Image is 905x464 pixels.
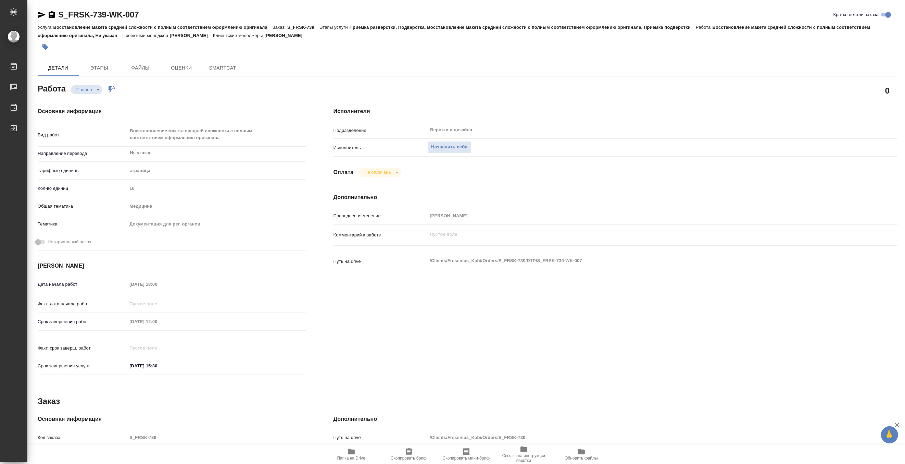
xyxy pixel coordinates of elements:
[431,143,467,151] span: Назначить себя
[881,426,898,443] button: 🙏
[337,456,365,461] span: Папка на Drive
[319,25,350,30] p: Этапы услуги
[38,132,127,138] p: Вид работ
[48,239,91,245] span: Нотариальный заказ
[495,445,553,464] button: Ссылка на инструкции верстки
[427,141,471,153] button: Назначить себя
[38,25,53,30] p: Услуга
[38,203,127,210] p: Общая тематика
[38,185,127,192] p: Кол-во единиц
[833,11,879,18] span: Кратко детали заказа
[323,445,380,464] button: Папка на Drive
[334,107,897,115] h4: Исполнители
[127,183,306,193] input: Пустое поле
[350,25,696,30] p: Приемка разверстки, Подверстка, Восстановление макета средней сложности с полным соответствием оф...
[38,318,127,325] p: Срок завершения работ
[53,25,272,30] p: Восстановление макета средней сложности с полным соответствием оформлению оригинала
[127,165,306,176] div: страница
[127,343,187,353] input: Пустое поле
[58,10,139,19] a: S_FRSK-739-WK-007
[206,64,239,72] span: SmartCat
[42,64,75,72] span: Детали
[38,150,127,157] p: Направление перевода
[38,107,306,115] h4: Основная информация
[38,363,127,369] p: Срок завершения услуги
[391,456,427,461] span: Скопировать бриф
[127,432,306,442] input: Пустое поле
[334,212,428,219] p: Последнее изменение
[334,193,897,202] h4: Дополнительно
[287,25,319,30] p: S_FRSK-739
[334,415,897,423] h4: Дополнительно
[38,39,53,54] button: Добавить тэг
[127,361,187,371] input: ✎ Введи что-нибудь
[38,167,127,174] p: Тарифные единицы
[380,445,438,464] button: Скопировать бриф
[696,25,713,30] p: Работа
[74,87,94,93] button: Подбор
[38,396,60,407] h2: Заказ
[362,169,393,175] button: Не оплачена
[553,445,610,464] button: Обновить файлы
[427,211,850,221] input: Пустое поле
[334,258,428,265] p: Путь на drive
[127,200,306,212] div: Медицина
[443,456,490,461] span: Скопировать мини-бриф
[127,299,187,309] input: Пустое поле
[83,64,116,72] span: Этапы
[334,168,354,176] h4: Оплата
[122,33,169,38] p: Проектный менеджер
[334,232,428,239] p: Комментарий к работе
[170,33,213,38] p: [PERSON_NAME]
[884,428,895,442] span: 🙏
[127,218,306,230] div: Документация для рег. органов
[499,453,549,463] span: Ссылка на инструкции верстки
[427,432,850,442] input: Пустое поле
[38,11,46,19] button: Скопировать ссылку для ЯМессенджера
[38,281,127,288] p: Дата начала работ
[334,127,428,134] p: Подразделение
[127,317,187,327] input: Пустое поле
[273,25,287,30] p: Заказ:
[265,33,308,38] p: [PERSON_NAME]
[334,434,428,441] p: Путь на drive
[213,33,265,38] p: Клиентские менеджеры
[48,11,56,19] button: Скопировать ссылку
[124,64,157,72] span: Файлы
[359,168,401,177] div: Подбор
[165,64,198,72] span: Оценки
[38,82,66,94] h2: Работа
[885,85,890,96] h2: 0
[127,279,187,289] input: Пустое поле
[38,262,306,270] h4: [PERSON_NAME]
[38,301,127,307] p: Факт. дата начала работ
[427,255,850,267] textarea: /Clients/Fresenius_Kabi/Orders/S_FRSK-739/DTP/S_FRSK-739-WK-007
[38,345,127,352] p: Факт. срок заверш. работ
[38,221,127,228] p: Тематика
[38,434,127,441] p: Код заказа
[438,445,495,464] button: Скопировать мини-бриф
[334,144,428,151] p: Исполнитель
[38,415,306,423] h4: Основная информация
[71,85,102,94] div: Подбор
[565,456,598,461] span: Обновить файлы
